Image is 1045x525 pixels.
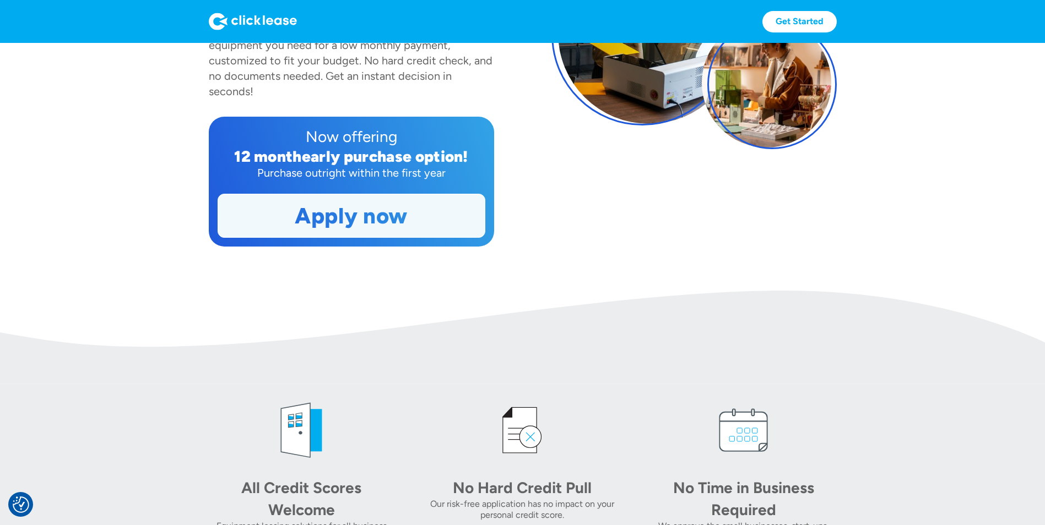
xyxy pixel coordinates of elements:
[711,397,777,463] img: calendar icon
[268,397,334,463] img: welcome icon
[445,477,599,499] div: No Hard Credit Pull
[218,165,485,181] div: Purchase outright within the first year
[218,194,485,237] a: Apply now
[234,147,302,166] div: 12 month
[209,13,297,30] img: Logo
[209,23,492,98] div: has partnered with Clicklease to help you get the equipment you need for a low monthly payment, c...
[762,11,837,32] a: Get Started
[224,477,378,521] div: All Credit Scores Welcome
[430,499,615,521] div: Our risk-free application has no impact on your personal credit score.
[667,477,821,521] div: No Time in Business Required
[489,397,555,463] img: credit icon
[302,147,468,166] div: early purchase option!
[13,496,29,513] img: Revisit consent button
[218,125,485,147] div: Now offering
[13,496,29,513] button: Consent Preferences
